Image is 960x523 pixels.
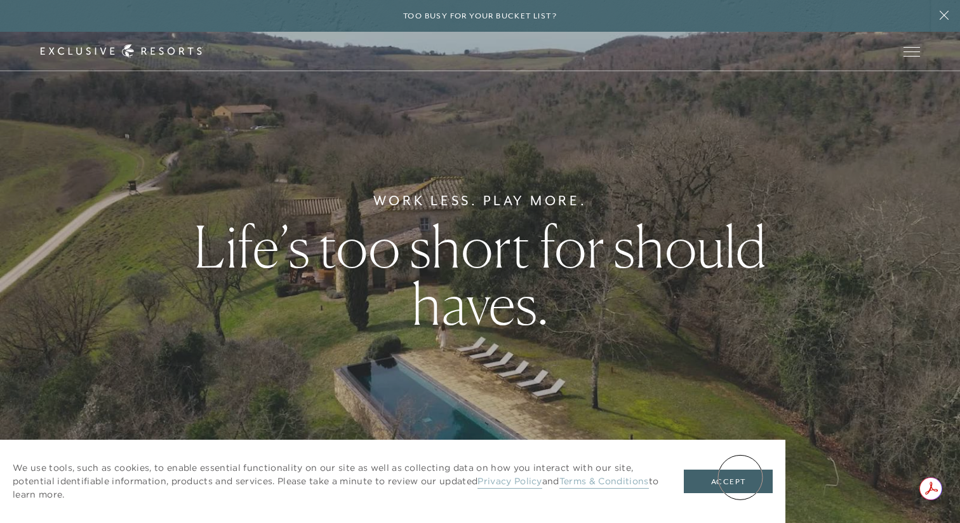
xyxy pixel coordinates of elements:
[373,191,587,211] h6: Work Less. Play More.
[684,470,773,494] button: Accept
[559,475,649,489] a: Terms & Conditions
[477,475,542,489] a: Privacy Policy
[903,47,920,56] button: Open navigation
[168,218,792,332] h1: Life’s too short for should haves.
[403,10,557,22] h6: Too busy for your bucket list?
[13,461,658,501] p: We use tools, such as cookies, to enable essential functionality on our site as well as collectin...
